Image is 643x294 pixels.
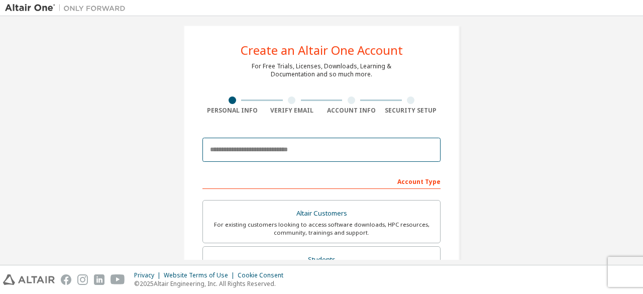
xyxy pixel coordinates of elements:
[111,274,125,285] img: youtube.svg
[262,107,322,115] div: Verify Email
[77,274,88,285] img: instagram.svg
[164,271,238,279] div: Website Terms of Use
[202,107,262,115] div: Personal Info
[209,221,434,237] div: For existing customers looking to access software downloads, HPC resources, community, trainings ...
[321,107,381,115] div: Account Info
[238,271,289,279] div: Cookie Consent
[381,107,441,115] div: Security Setup
[5,3,131,13] img: Altair One
[61,274,71,285] img: facebook.svg
[3,274,55,285] img: altair_logo.svg
[134,279,289,288] p: © 2025 Altair Engineering, Inc. All Rights Reserved.
[202,173,441,189] div: Account Type
[134,271,164,279] div: Privacy
[252,62,391,78] div: For Free Trials, Licenses, Downloads, Learning & Documentation and so much more.
[94,274,104,285] img: linkedin.svg
[209,207,434,221] div: Altair Customers
[241,44,403,56] div: Create an Altair One Account
[209,253,434,267] div: Students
